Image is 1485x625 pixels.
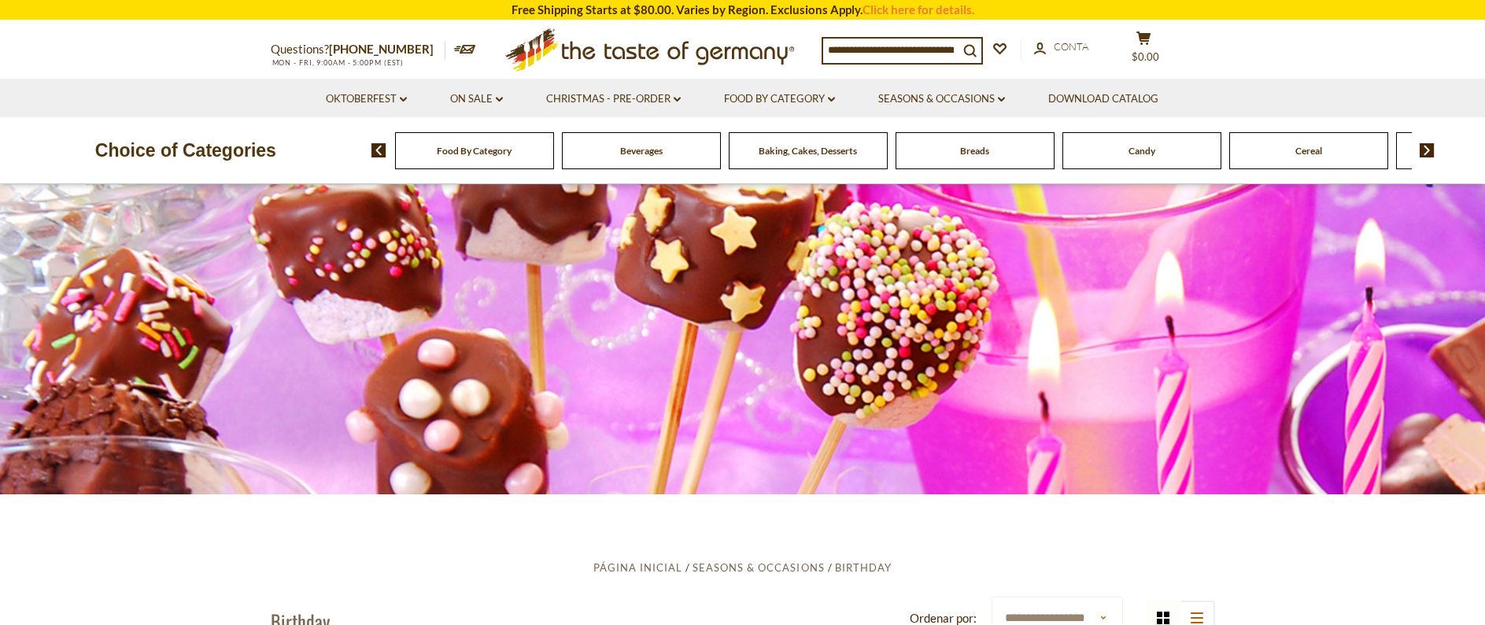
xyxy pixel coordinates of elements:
p: Questions? [271,39,445,60]
a: Beverages [620,145,663,157]
a: Página inicial [593,561,682,574]
span: $0.00 [1132,50,1159,63]
a: Christmas - PRE-ORDER [546,91,681,108]
img: next arrow [1420,143,1435,157]
a: Birthday [835,561,892,574]
img: previous arrow [371,143,386,157]
span: MON - FRI, 9:00AM - 5:00PM (EST) [271,58,404,67]
a: Seasons & Occasions [693,561,824,574]
a: On Sale [450,91,503,108]
a: Seasons & Occasions [878,91,1005,108]
button: $0.00 [1121,31,1168,70]
a: Cereal [1295,145,1322,157]
a: Oktoberfest [326,91,407,108]
a: Food By Category [437,145,512,157]
a: [PHONE_NUMBER] [329,42,434,56]
a: Candy [1129,145,1155,157]
a: Food By Category [724,91,835,108]
a: Download Catalog [1048,91,1158,108]
a: Baking, Cakes, Desserts [759,145,857,157]
a: Click here for details. [863,2,974,17]
span: Conta [1054,40,1088,53]
a: Conta [1034,39,1088,56]
a: Breads [960,145,989,157]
